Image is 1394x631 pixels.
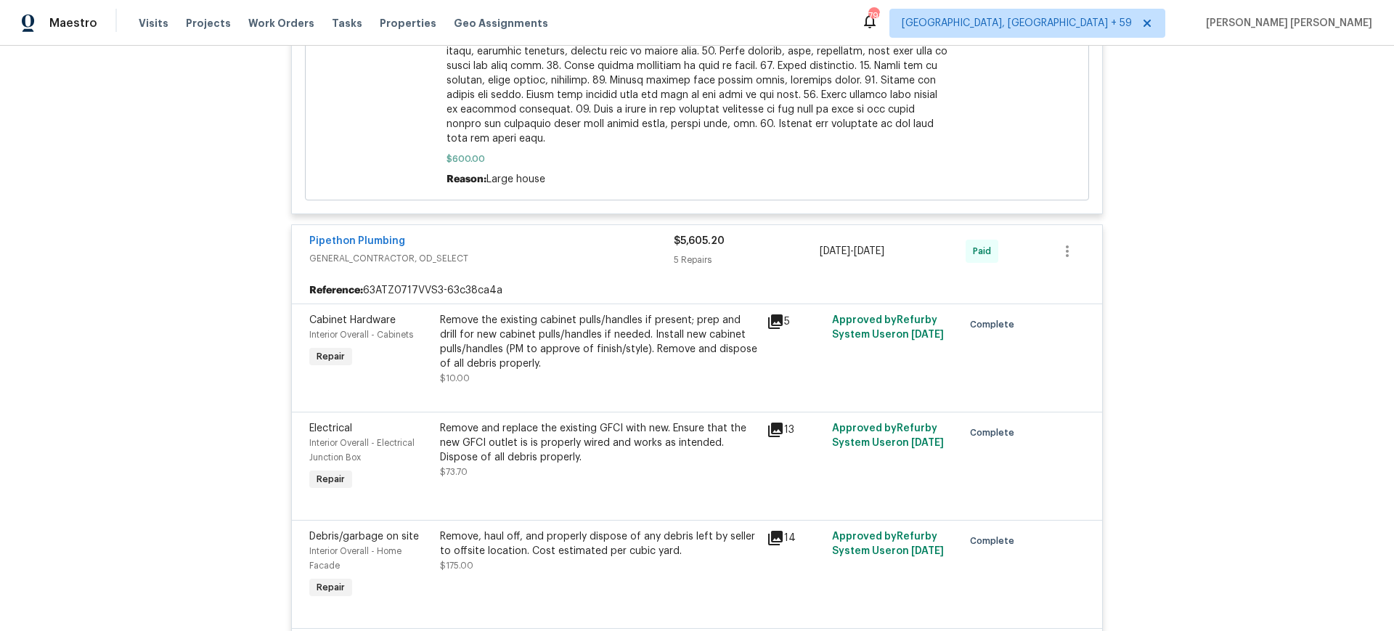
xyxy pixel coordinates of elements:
[440,529,758,558] div: Remove, haul off, and properly dispose of any debris left by seller to offsite location. Cost est...
[309,439,415,462] span: Interior Overall - Electrical Junction Box
[309,532,419,542] span: Debris/garbage on site
[311,580,351,595] span: Repair
[911,438,944,448] span: [DATE]
[674,253,820,267] div: 5 Repairs
[309,330,413,339] span: Interior Overall - Cabinets
[820,244,884,258] span: -
[447,174,486,184] span: Reason:
[832,315,944,340] span: Approved by Refurby System User on
[911,330,944,340] span: [DATE]
[332,18,362,28] span: Tasks
[767,313,823,330] div: 5
[309,283,363,298] b: Reference:
[440,313,758,371] div: Remove the existing cabinet pulls/handles if present; prep and drill for new cabinet pulls/handle...
[832,423,944,448] span: Approved by Refurby System User on
[970,426,1020,440] span: Complete
[970,317,1020,332] span: Complete
[854,246,884,256] span: [DATE]
[309,251,674,266] span: GENERAL_CONTRACTOR, OD_SELECT
[902,16,1132,30] span: [GEOGRAPHIC_DATA], [GEOGRAPHIC_DATA] + 59
[186,16,231,30] span: Projects
[970,534,1020,548] span: Complete
[440,374,470,383] span: $10.00
[440,561,473,570] span: $175.00
[868,9,879,23] div: 799
[1200,16,1372,30] span: [PERSON_NAME] [PERSON_NAME]
[49,16,97,30] span: Maestro
[309,547,402,570] span: Interior Overall - Home Facade
[447,152,948,166] span: $600.00
[767,421,823,439] div: 13
[832,532,944,556] span: Approved by Refurby System User on
[911,546,944,556] span: [DATE]
[486,174,545,184] span: Large house
[309,423,352,433] span: Electrical
[380,16,436,30] span: Properties
[454,16,548,30] span: Geo Assignments
[139,16,168,30] span: Visits
[311,349,351,364] span: Repair
[674,236,725,246] span: $5,605.20
[309,315,396,325] span: Cabinet Hardware
[311,472,351,487] span: Repair
[292,277,1102,304] div: 63ATZ0717VVS3-63c38ca4a
[309,236,405,246] a: Pipethon Plumbing
[767,529,823,547] div: 14
[820,246,850,256] span: [DATE]
[248,16,314,30] span: Work Orders
[440,468,468,476] span: $73.70
[440,421,758,465] div: Remove and replace the existing GFCI with new. Ensure that the new GFCI outlet is is properly wir...
[973,244,997,258] span: Paid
